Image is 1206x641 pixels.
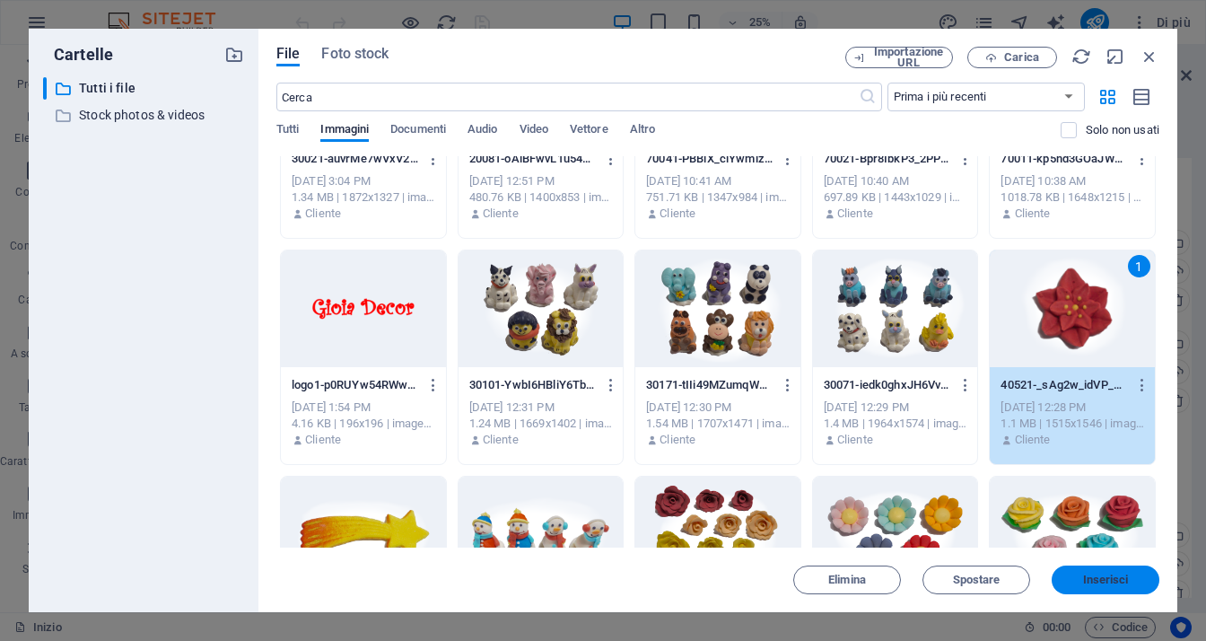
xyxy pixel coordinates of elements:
[292,416,435,432] div: 4.16 KB | 196x196 | image/png
[953,575,1001,585] span: Spostare
[43,77,47,100] div: ​
[872,47,945,68] span: Importazione URL
[1105,47,1125,66] i: Nascondi
[468,119,497,144] span: Audio
[320,119,369,144] span: Immagini
[1015,206,1051,222] p: Cliente
[824,416,967,432] div: 1.4 MB | 1964x1574 | image/png
[1001,416,1144,432] div: 1.1 MB | 1515x1546 | image/png
[646,416,790,432] div: 1.54 MB | 1707x1471 | image/png
[292,173,435,189] div: [DATE] 3:04 PM
[967,47,1057,68] button: Carica
[570,119,608,144] span: Vettore
[483,432,519,448] p: Cliente
[469,377,596,393] p: 30101-YwbI6HBliY6TbJGvGlw2Nw.png
[824,400,967,416] div: [DATE] 12:29 PM
[520,119,548,144] span: Video
[1001,400,1144,416] div: [DATE] 12:28 PM
[469,173,613,189] div: [DATE] 12:51 PM
[321,43,389,65] span: Foto stock
[469,189,613,206] div: 480.76 KB | 1400x853 | image/png
[660,432,695,448] p: Cliente
[1001,173,1144,189] div: [DATE] 10:38 AM
[1015,432,1051,448] p: Cliente
[276,83,859,111] input: Cerca
[1001,189,1144,206] div: 1018.78 KB | 1648x1215 | image/png
[276,43,300,65] span: File
[646,173,790,189] div: [DATE] 10:41 AM
[646,151,773,167] p: 70041-PBBlX_ciYwmizKD9GMi1IQ.png
[1052,566,1159,594] button: Inserisci
[483,206,519,222] p: Cliente
[793,566,901,594] button: Elimina
[292,151,418,167] p: 30021-auvrMe7wVxV26dNEO3rpIg.png
[837,206,873,222] p: Cliente
[824,189,967,206] div: 697.89 KB | 1443x1029 | image/png
[43,104,244,127] div: Stock photos & videos
[305,206,341,222] p: Cliente
[43,43,113,66] p: Cartelle
[292,189,435,206] div: 1.34 MB | 1872x1327 | image/png
[824,151,950,167] p: 70021-Bpr8IbkP3_2PP9NLV9tIHw.png
[837,432,873,448] p: Cliente
[1083,575,1129,585] span: Inserisci
[1140,47,1159,66] i: Chiudi
[828,575,866,585] span: Elimina
[469,416,613,432] div: 1.24 MB | 1669x1402 | image/png
[1071,47,1091,66] i: Ricarica
[390,119,446,144] span: Documenti
[79,78,211,99] p: Tutti i file
[1004,52,1039,63] span: Carica
[845,47,953,68] button: Importazione URL
[79,105,211,126] p: Stock photos & videos
[922,566,1030,594] button: Spostare
[292,377,418,393] p: logo1-p0RUYw54RWwEDbAcVi7bKQ-y7QGPTzVGLShytvONfvvRQ.png
[630,119,655,144] span: Altro
[646,377,773,393] p: 30171-tIIi49MZumqWXiEYHsjXNg.png
[646,189,790,206] div: 751.71 KB | 1347x984 | image/png
[305,432,341,448] p: Cliente
[292,400,435,416] div: [DATE] 1:54 PM
[660,206,695,222] p: Cliente
[646,400,790,416] div: [DATE] 12:30 PM
[469,400,613,416] div: [DATE] 12:31 PM
[276,119,299,144] span: Tutti
[1001,377,1127,393] p: 40521-_sAg2w_idVP_hMG4DuSUWg.png
[824,377,950,393] p: 30071-iedk0ghxJH6Vv0yOSFbG_g.png
[824,173,967,189] div: [DATE] 10:40 AM
[469,151,596,167] p: 20081-oAiBFwvL1u543dqlEQp79Q.png
[1001,151,1127,167] p: 70011-kp5nd3GOaJWMZNmU9YEugg.png
[224,45,244,65] i: Crea nuova cartella
[1086,122,1159,138] p: Mostra solo i file non utilizzati sul sito web. È ancora possibile visualizzare i file aggiunti d...
[1128,255,1150,277] div: 1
